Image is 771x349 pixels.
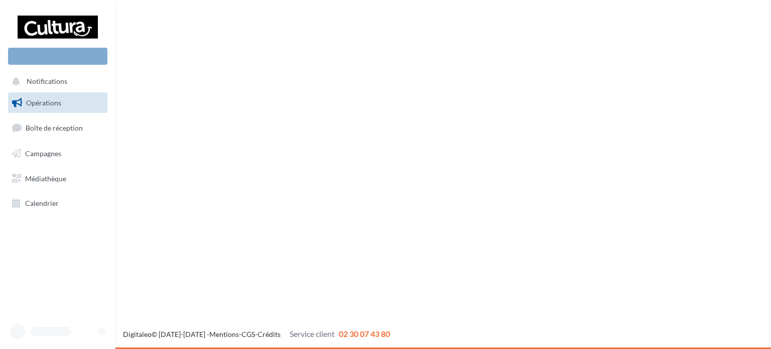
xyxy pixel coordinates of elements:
[27,77,67,86] span: Notifications
[6,168,109,189] a: Médiathèque
[6,117,109,139] a: Boîte de réception
[25,174,66,182] span: Médiathèque
[241,330,255,338] a: CGS
[339,329,390,338] span: 02 30 07 43 80
[209,330,239,338] a: Mentions
[6,193,109,214] a: Calendrier
[123,330,390,338] span: © [DATE]-[DATE] - - -
[25,149,61,158] span: Campagnes
[26,124,83,132] span: Boîte de réception
[6,143,109,164] a: Campagnes
[290,329,335,338] span: Service client
[25,199,59,207] span: Calendrier
[6,92,109,113] a: Opérations
[26,98,61,107] span: Opérations
[8,48,107,65] div: Nouvelle campagne
[258,330,281,338] a: Crédits
[123,330,152,338] a: Digitaleo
